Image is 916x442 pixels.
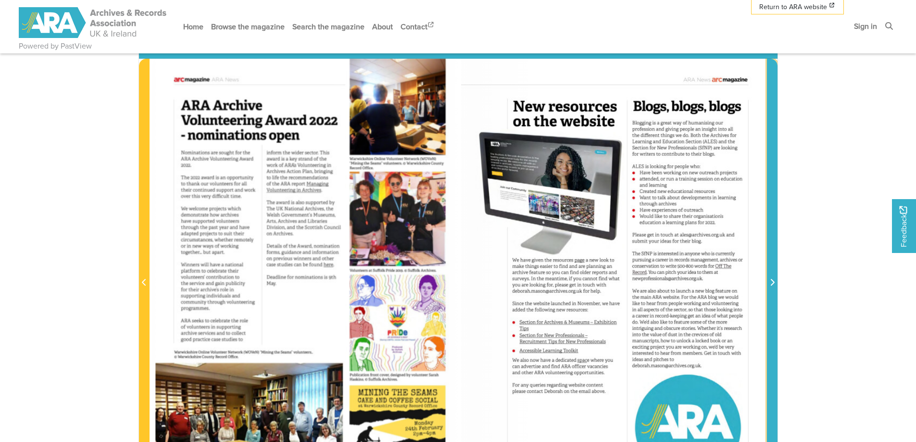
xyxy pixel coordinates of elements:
[19,40,92,52] a: Powered by PastView
[892,199,916,253] a: Would you like to provide feedback?
[850,13,881,39] a: Sign in
[289,14,368,39] a: Search the magazine
[898,206,909,247] span: Feedback
[759,2,827,12] span: Return to ARA website
[207,14,289,39] a: Browse the magazine
[179,14,207,39] a: Home
[19,2,168,44] a: ARA - ARC Magazine | Powered by PastView logo
[368,14,397,39] a: About
[397,14,439,39] a: Contact
[19,7,168,38] img: ARA - ARC Magazine | Powered by PastView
